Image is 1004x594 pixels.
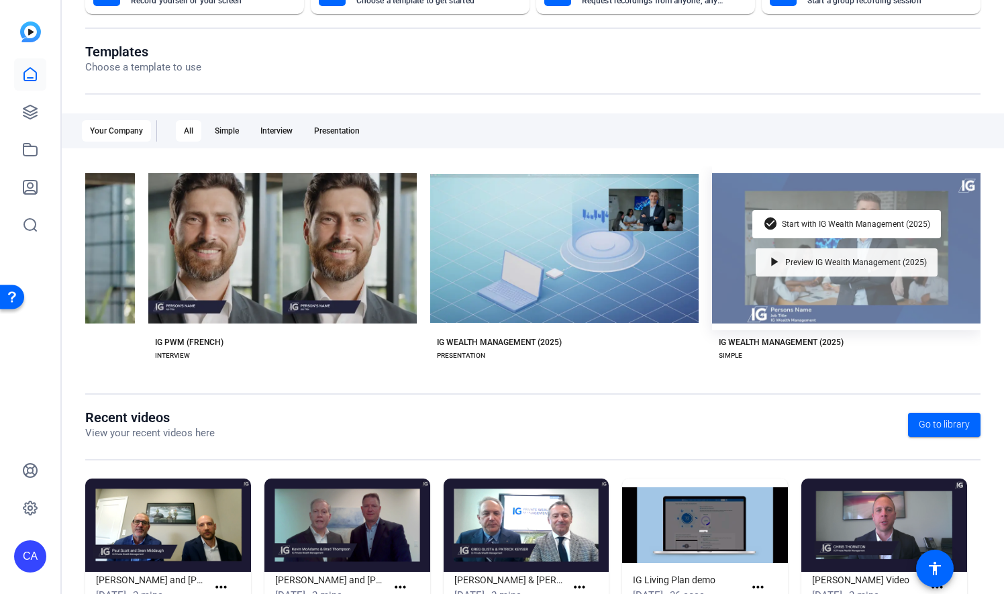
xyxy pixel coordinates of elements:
mat-icon: accessibility [927,560,943,577]
img: Paul Scott and Sean Middaugh_Welcome Video [85,479,251,572]
p: View your recent videos here [85,426,215,441]
span: Go to library [919,417,970,432]
h1: IG Living Plan demo [633,572,744,588]
div: Simple [207,120,247,142]
div: IG PWM (FRENCH) [155,337,223,348]
mat-icon: play_arrow [766,254,783,270]
div: CA [14,540,46,573]
div: PRESENTATION [437,350,485,361]
h1: [PERSON_NAME] and [PERSON_NAME] Video [96,572,207,588]
h1: Recent videos [85,409,215,426]
span: Start with IG Wealth Management (2025) [782,220,930,228]
div: Presentation [306,120,368,142]
h1: Templates [85,44,201,60]
div: Your Company [82,120,151,142]
div: SIMPLE [719,350,742,361]
div: Interview [252,120,301,142]
div: IG WEALTH MANAGEMENT (2025) [437,337,562,348]
div: All [176,120,201,142]
div: IG WEALTH MANAGEMENT (2025) [719,337,844,348]
img: Greg Glista & Patrick Keyser_Welcome Video_V2 [444,479,609,572]
p: Choose a template to use [85,60,201,75]
span: Preview IG Wealth Management (2025) [785,258,927,266]
a: Go to library [908,413,981,437]
img: Chris Thornton_Welcome Video [801,479,967,572]
img: IG Living Plan demo [622,479,788,572]
h1: [PERSON_NAME] Video [812,572,923,588]
div: INTERVIEW [155,350,190,361]
img: blue-gradient.svg [20,21,41,42]
h1: [PERSON_NAME] & [PERSON_NAME] Video_V2 [454,572,566,588]
img: Kevin McAdams and Brad Thompson_Welcome Video [264,479,430,572]
h1: [PERSON_NAME] and [PERSON_NAME] Video [275,572,387,588]
mat-icon: check_circle [763,216,779,232]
